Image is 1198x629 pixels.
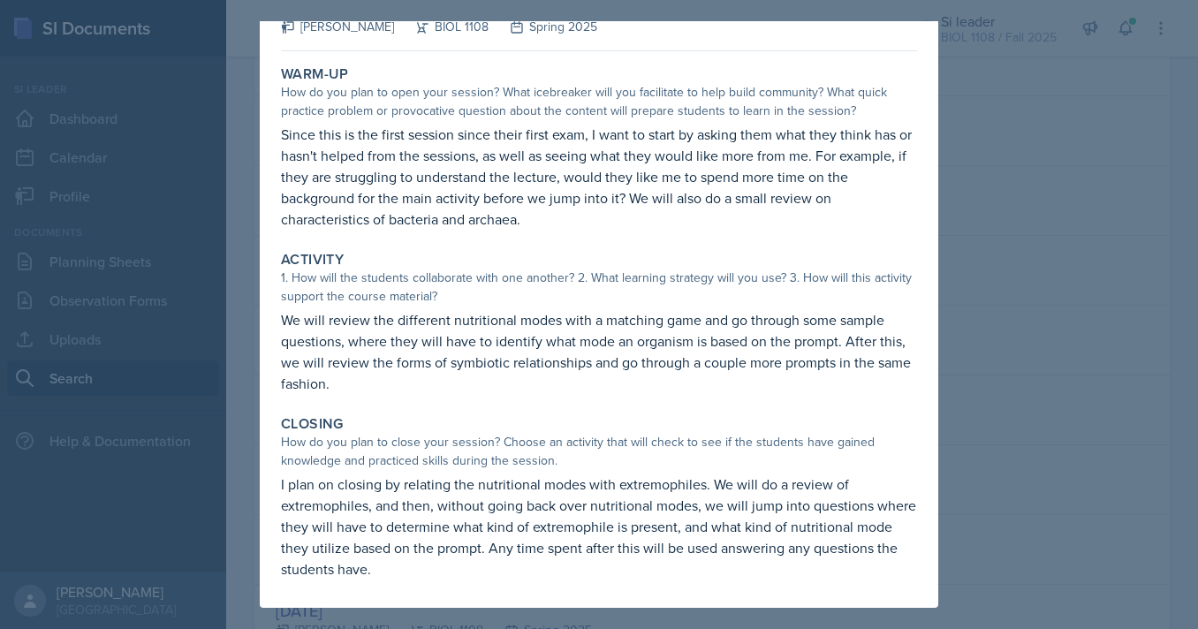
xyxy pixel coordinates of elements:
p: Since this is the first session since their first exam, I want to start by asking them what they ... [281,124,917,230]
p: I plan on closing by relating the nutritional modes with extremophiles. We will do a review of ex... [281,474,917,580]
div: How do you plan to close your session? Choose an activity that will check to see if the students ... [281,433,917,470]
label: Activity [281,251,344,269]
label: Warm-Up [281,65,349,83]
label: Closing [281,415,344,433]
div: How do you plan to open your session? What icebreaker will you facilitate to help build community... [281,83,917,120]
div: BIOL 1108 [394,18,489,36]
div: 1. How will the students collaborate with one another? 2. What learning strategy will you use? 3.... [281,269,917,306]
div: Spring 2025 [489,18,597,36]
p: We will review the different nutritional modes with a matching game and go through some sample qu... [281,309,917,394]
div: [PERSON_NAME] [281,18,394,36]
